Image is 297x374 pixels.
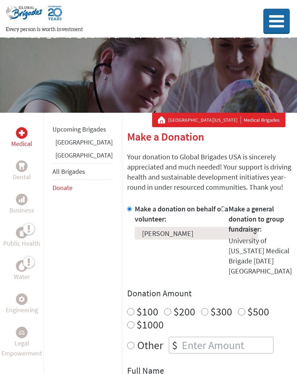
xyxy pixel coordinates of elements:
p: Medical [11,139,32,149]
h2: Make a Donation [127,130,291,143]
img: Global Brigades Celebrating 20 Years [48,6,62,26]
label: Other [137,337,163,353]
li: Panama [53,150,113,163]
p: Water [14,272,30,282]
img: Engineering [19,296,25,302]
img: Water [19,262,25,270]
label: Make a donation on behalf of a volunteer: [135,204,228,223]
div: Medical Brigades [158,116,280,124]
img: Business [19,197,25,202]
a: Donate [53,184,72,192]
a: BusinessBusiness [9,194,34,215]
a: MedicalMedical [11,127,32,149]
div: Business [16,194,28,205]
label: $1000 [137,318,164,331]
a: [GEOGRAPHIC_DATA] [55,138,113,146]
label: $300 [210,305,232,318]
li: Donate [53,180,113,196]
img: Public Health [19,229,25,236]
p: Legal Empowerment [1,338,42,358]
a: [GEOGRAPHIC_DATA] [55,151,113,159]
img: Global Brigades Logo [6,6,42,26]
img: Legal Empowerment [19,330,25,335]
a: DentalDental [13,160,31,182]
h4: Donation Amount [127,288,291,299]
li: Ghana [53,137,113,150]
a: WaterWater [14,260,30,282]
p: Dental [13,172,31,182]
p: Business [9,205,34,215]
label: $100 [137,305,158,318]
div: Public Health [16,227,28,238]
div: University of [US_STATE] Medical Brigade [DATE] [GEOGRAPHIC_DATA] [229,236,292,276]
img: Medical [19,130,25,136]
input: Enter Amount [180,337,273,353]
div: Engineering [16,293,28,305]
a: Public HealthPublic Health [3,227,40,249]
div: Water [16,260,28,272]
a: Upcoming Brigades [53,125,106,133]
li: Upcoming Brigades [53,121,113,137]
p: Public Health [3,238,40,249]
a: [GEOGRAPHIC_DATA][US_STATE] [168,116,241,124]
a: EngineeringEngineering [6,293,38,315]
p: Every person is worth investment [6,26,244,33]
li: All Brigades [53,163,113,180]
label: Make a general donation to group fundraiser: [229,204,284,233]
a: Legal EmpowermentLegal Empowerment [1,327,42,358]
div: $ [169,337,180,353]
div: Dental [16,160,28,172]
p: Your donation to Global Brigades USA is sincerely appreciated and much needed! Your support is dr... [127,152,291,192]
img: Dental [19,163,25,169]
div: Medical [16,127,28,139]
a: All Brigades [53,167,85,176]
p: Engineering [6,305,38,315]
label: $500 [247,305,269,318]
label: $200 [173,305,195,318]
div: Legal Empowerment [16,327,28,338]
